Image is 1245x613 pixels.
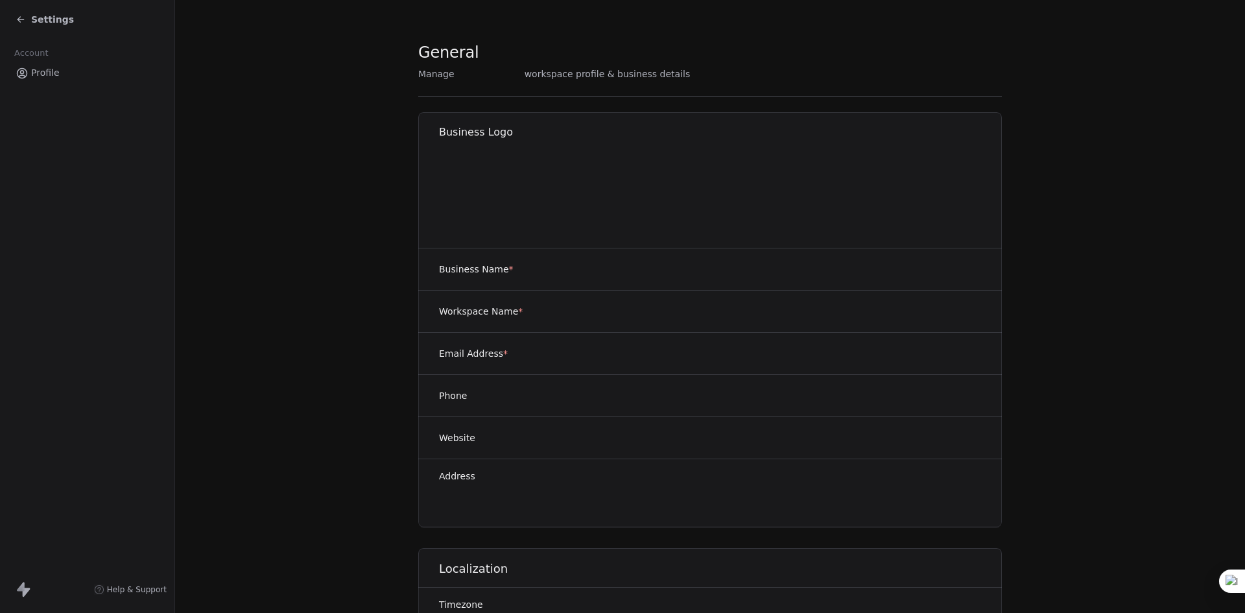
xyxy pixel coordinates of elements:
[16,13,74,26] a: Settings
[439,431,475,444] label: Website
[439,470,475,483] label: Address
[31,66,60,80] span: Profile
[439,561,1002,577] h1: Localization
[439,347,508,360] label: Email Address
[439,263,514,276] label: Business Name
[31,13,74,26] span: Settings
[439,305,523,318] label: Workspace Name
[439,389,467,402] label: Phone
[439,598,625,611] label: Timezone
[525,67,691,80] span: workspace profile & business details
[418,43,479,62] span: General
[10,62,164,84] a: Profile
[439,125,1002,139] h1: Business Logo
[418,67,455,80] span: Manage
[107,584,167,595] span: Help & Support
[94,584,167,595] a: Help & Support
[8,43,54,63] span: Account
